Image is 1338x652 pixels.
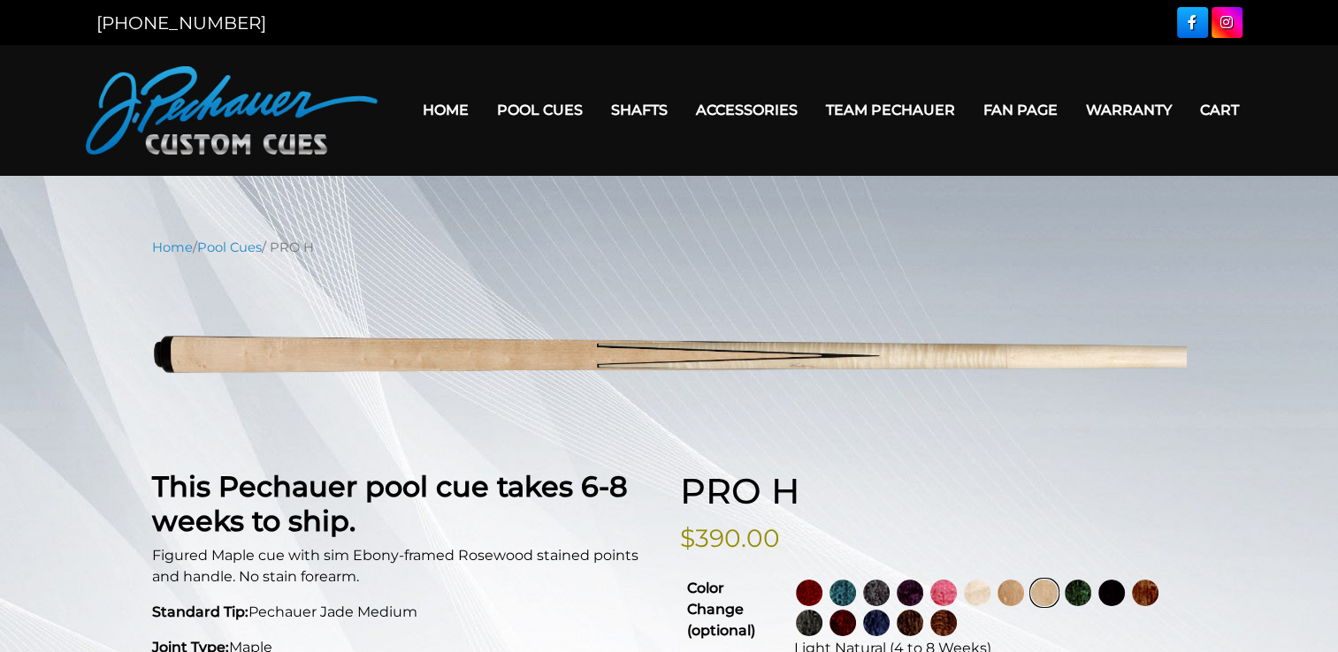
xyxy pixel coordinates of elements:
a: Pool Cues [197,239,262,255]
a: Fan Page [969,87,1072,133]
a: Cart [1186,87,1253,133]
a: Accessories [682,87,812,133]
a: Team Pechauer [812,87,969,133]
img: Black Palm [897,610,923,636]
img: Carbon [796,610,822,636]
img: Smoke [863,580,890,606]
a: Shafts [597,87,682,133]
img: Wine [796,580,822,606]
img: Chestnut [1132,580,1158,606]
a: Home [152,239,193,255]
strong: Color Change (optional) [687,580,755,639]
img: Natural [998,580,1024,606]
img: Purple [897,580,923,606]
p: Figured Maple cue with sim Ebony-framed Rosewood stained points and handle. No stain forearm. [152,545,659,588]
img: Green [1065,580,1091,606]
img: Burgundy [830,610,856,636]
a: Pool Cues [483,87,597,133]
img: Pechauer Custom Cues [86,66,378,155]
nav: Breadcrumb [152,238,1187,257]
strong: This Pechauer pool cue takes 6-8 weeks to ship. [152,469,628,537]
h1: PRO H [680,470,1187,512]
bdi: $390.00 [680,523,780,553]
img: Pink [930,580,957,606]
img: Light Natural [1031,580,1058,606]
p: Pechauer Jade Medium [152,602,659,623]
a: [PHONE_NUMBER] [96,12,266,34]
strong: Standard Tip: [152,603,248,620]
img: Rose [930,610,957,636]
img: Turquoise [830,580,856,606]
img: Blue [863,610,890,636]
img: Ebony [1098,580,1125,606]
a: Warranty [1072,87,1186,133]
a: Home [409,87,483,133]
img: No Stain [964,580,990,606]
